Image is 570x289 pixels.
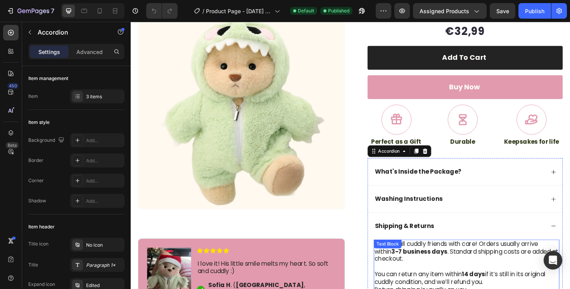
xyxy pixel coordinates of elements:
p: Accordion [38,28,104,37]
div: Corner [28,177,44,184]
strong: 14 days [351,263,375,272]
div: Title [28,261,38,268]
p: Settings [38,48,60,56]
p: 7 [51,6,54,16]
p: I love it! His little smile melts my heart. So soft and cuddly :) [71,252,216,268]
div: Item [28,93,38,100]
div: Shadow [28,197,46,204]
span: Default [298,7,314,14]
div: No icon [86,242,123,249]
div: Paragraph 1* [86,262,123,269]
strong: 3-7 business days [276,239,335,248]
p: Shipping & Returns [259,212,321,221]
p: Durable [337,124,367,132]
div: Undo/Redo [146,3,178,19]
button: Save [490,3,515,19]
span: Save [496,8,509,14]
div: Accordion [261,134,287,141]
div: Buy now [337,64,370,74]
p: Perfect as a Gift [255,124,308,132]
div: Text Block [259,232,285,239]
span: Published [328,7,349,14]
div: Add... [86,157,123,164]
p: We ship all cuddly friends with care! Orders usually arrive within . Standard shipping costs are ... [258,232,453,256]
div: Border [28,157,43,164]
button: add to cart [251,26,458,51]
div: €32,99 [251,1,458,20]
div: Item management [28,75,68,82]
button: 7 [3,3,58,19]
div: Add... [86,178,123,185]
span: / [202,7,204,15]
span: Assigned Products [420,7,469,15]
strong: H [101,275,106,284]
div: Title icon [28,240,48,247]
span: Product Page - [DATE] 16:19:44 [206,7,271,15]
div: 450 [7,83,19,89]
div: Open Intercom Messenger [544,251,562,270]
div: Item style [28,119,50,126]
button: Publish [518,3,551,19]
p: You can return any item within if it’s still in its original cuddly condition, and we’ll refund you. [258,264,453,280]
iframe: Design area [131,22,570,289]
div: 3 items [86,93,123,100]
p: Keepsakes for life [396,124,454,132]
div: add to cart [330,33,377,43]
div: Item header [28,223,55,230]
p: Washing Instructions [259,184,330,192]
div: Background [28,135,66,146]
button: Assigned Products [413,3,487,19]
strong: Sofia [82,275,100,284]
button: Buy now [251,57,458,82]
div: Edited [86,282,123,289]
div: Add... [86,198,123,205]
div: Expand icon [28,281,55,288]
p: Return shipping is usually on you. [258,280,453,288]
div: Add... [86,137,123,144]
div: Publish [525,7,544,15]
strong: [GEOGRAPHIC_DATA] [111,275,183,284]
div: Beta [6,142,19,148]
p: What's Inside the Package? [259,155,350,163]
p: Advanced [76,48,103,56]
